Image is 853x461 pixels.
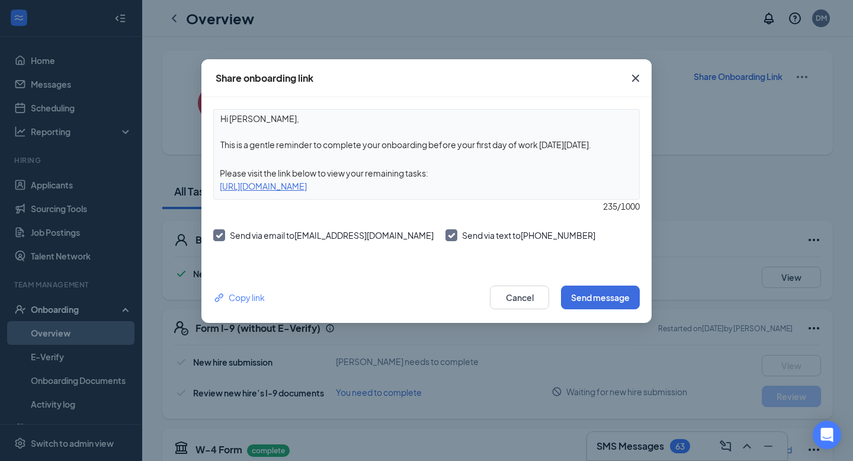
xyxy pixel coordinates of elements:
span: Send via text to [PHONE_NUMBER] [462,230,595,241]
div: Share onboarding link [216,72,313,85]
span: Send via email to [EMAIL_ADDRESS][DOMAIN_NAME] [230,230,434,241]
div: [URL][DOMAIN_NAME] [214,180,639,193]
div: Open Intercom Messenger [813,421,841,449]
svg: Link [213,292,226,304]
div: 235 / 1000 [213,200,640,213]
div: Copy link [213,291,265,304]
button: Close [620,59,652,97]
svg: Cross [628,71,643,85]
button: Link Copy link [213,291,265,304]
button: Cancel [490,286,549,309]
textarea: Hi [PERSON_NAME], This is a gentle reminder to complete your onboarding before your first day of ... [214,110,639,153]
button: Send message [561,286,640,309]
div: Please visit the link below to view your remaining tasks: [214,167,639,180]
